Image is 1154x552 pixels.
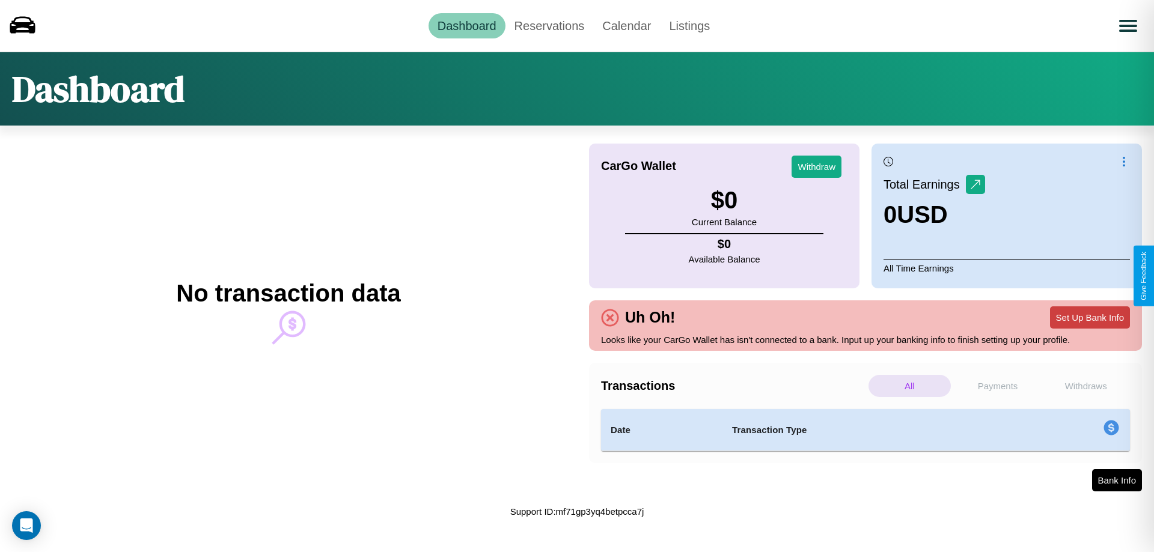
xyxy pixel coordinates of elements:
[869,375,951,397] p: All
[593,13,660,38] a: Calendar
[601,379,865,393] h4: Transactions
[1092,469,1142,491] button: Bank Info
[1140,252,1148,300] div: Give Feedback
[792,156,841,178] button: Withdraw
[12,511,41,540] div: Open Intercom Messenger
[176,280,400,307] h2: No transaction data
[660,13,719,38] a: Listings
[611,423,713,437] h4: Date
[12,64,185,114] h1: Dashboard
[619,309,681,326] h4: Uh Oh!
[601,332,1130,348] p: Looks like your CarGo Wallet has isn't connected to a bank. Input up your banking info to finish ...
[510,503,644,520] p: Support ID: mf71gp3yq4betpcca7j
[1050,306,1130,329] button: Set Up Bank Info
[692,214,757,230] p: Current Balance
[732,423,1005,437] h4: Transaction Type
[429,13,505,38] a: Dashboard
[957,375,1039,397] p: Payments
[884,259,1130,276] p: All Time Earnings
[884,201,985,228] h3: 0 USD
[505,13,594,38] a: Reservations
[689,251,760,267] p: Available Balance
[884,174,966,195] p: Total Earnings
[601,159,676,173] h4: CarGo Wallet
[692,187,757,214] h3: $ 0
[1045,375,1127,397] p: Withdraws
[601,409,1130,451] table: simple table
[1111,9,1145,43] button: Open menu
[689,237,760,251] h4: $ 0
